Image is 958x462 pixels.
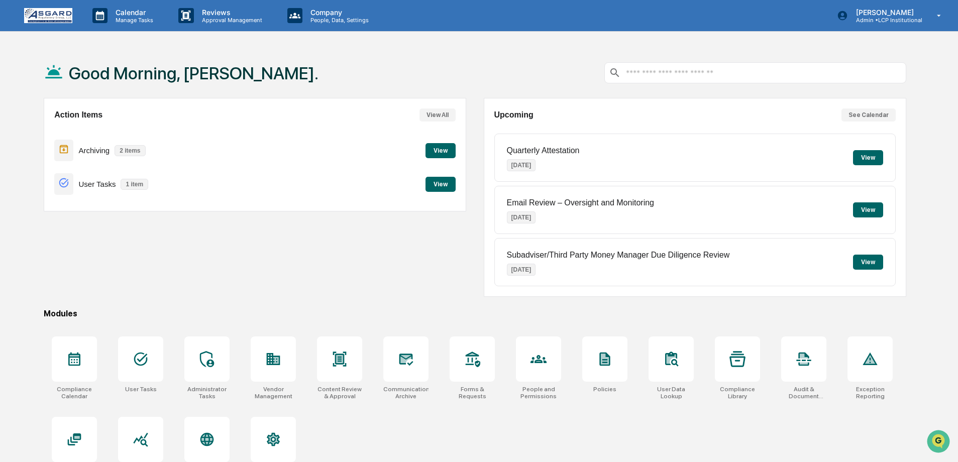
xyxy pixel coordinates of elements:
[10,127,26,143] img: Shannon Brady
[302,8,374,17] p: Company
[115,145,145,156] p: 2 items
[507,251,730,260] p: Subadviser/Third Party Money Manager Due Diligence Review
[20,224,63,235] span: Data Lookup
[125,386,157,393] div: User Tasks
[184,386,230,400] div: Administrator Tasks
[848,8,922,17] p: [PERSON_NAME]
[194,8,267,17] p: Reviews
[83,164,87,172] span: •
[24,8,72,23] img: logo
[507,146,580,155] p: Quarterly Attestation
[781,386,826,400] div: Audit & Document Logs
[20,205,65,215] span: Preclearance
[6,220,67,239] a: 🔎Data Lookup
[853,255,883,270] button: View
[302,17,374,24] p: People, Data, Settings
[45,87,138,95] div: We're available if you need us!
[715,386,760,400] div: Compliance Library
[69,63,318,83] h1: Good Morning, [PERSON_NAME].
[89,164,110,172] span: [DATE]
[516,386,561,400] div: People and Permissions
[156,109,183,122] button: See all
[69,201,129,219] a: 🗄️Attestations
[425,143,456,158] button: View
[10,225,18,234] div: 🔎
[425,179,456,188] a: View
[78,146,110,155] p: Archiving
[507,264,536,276] p: [DATE]
[54,110,102,120] h2: Action Items
[593,386,616,393] div: Policies
[194,17,267,24] p: Approval Management
[31,137,81,145] span: [PERSON_NAME]
[44,309,906,318] div: Modules
[121,179,148,190] p: 1 item
[317,386,362,400] div: Content Review & Approval
[10,21,183,37] p: How can we help?
[10,154,26,170] img: Shannon Brady
[419,108,456,122] button: View All
[847,386,893,400] div: Exception Reporting
[71,249,122,257] a: Powered byPylon
[251,386,296,400] div: Vendor Management
[848,17,922,24] p: Admin • LCP Institutional
[83,205,125,215] span: Attestations
[89,137,110,145] span: [DATE]
[10,77,28,95] img: 1746055101610-c473b297-6a78-478c-a979-82029cc54cd1
[100,249,122,257] span: Pylon
[83,137,87,145] span: •
[507,159,536,171] p: [DATE]
[6,201,69,219] a: 🖐️Preclearance
[10,111,67,120] div: Past conversations
[853,150,883,165] button: View
[78,180,116,188] p: User Tasks
[450,386,495,400] div: Forms & Requests
[383,386,429,400] div: Communications Archive
[425,177,456,192] button: View
[10,206,18,214] div: 🖐️
[507,211,536,223] p: [DATE]
[31,164,81,172] span: [PERSON_NAME]
[841,108,896,122] button: See Calendar
[73,206,81,214] div: 🗄️
[45,77,165,87] div: Start new chat
[108,17,158,24] p: Manage Tasks
[425,145,456,155] a: View
[853,202,883,217] button: View
[494,110,534,120] h2: Upcoming
[108,8,158,17] p: Calendar
[171,80,183,92] button: Start new chat
[926,429,953,456] iframe: Open customer support
[649,386,694,400] div: User Data Lookup
[21,77,39,95] img: 8933085812038_c878075ebb4cc5468115_72.jpg
[52,386,97,400] div: Compliance Calendar
[507,198,654,207] p: Email Review – Oversight and Monitoring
